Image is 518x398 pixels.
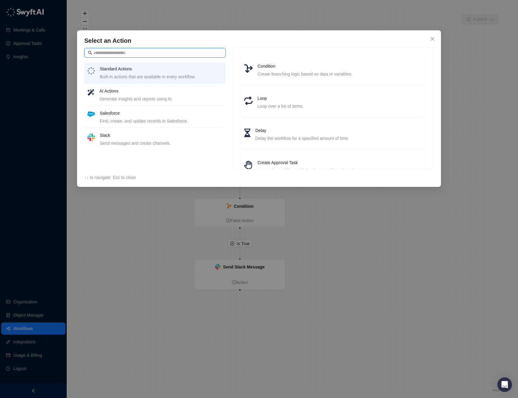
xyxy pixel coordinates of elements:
div: Delay the workflow for a specified amount of time. [255,135,422,142]
span: search [88,51,92,55]
span: Esc to close [113,175,136,180]
img: slack-Cn3INd-T.png [87,133,95,141]
h4: AI Actions [99,88,223,94]
h4: Salesforce [100,110,223,116]
h4: Delay [255,127,422,134]
h4: Create Approval Task [257,159,422,166]
span: close [430,36,435,41]
div: Generate insights and reports using AI. [99,96,223,102]
h4: Slack [100,132,223,139]
button: Close [428,34,437,44]
h4: Loop [257,95,422,102]
span: ↑↓ to navigate [84,175,110,180]
h4: Standard Actions [100,66,223,72]
div: Find, create, and update records in Salesforce. [100,118,223,124]
div: Loop over a list of items. [257,103,422,110]
div: Pause the workflow until data is manually reviewed. [257,167,422,174]
div: Send messages and create channels. [100,140,223,147]
h4: Select an Action [84,36,434,45]
h4: Condition [257,63,422,69]
img: logo-small-inverted-DW8HDUn_.png [87,67,95,75]
div: Create branching logic based on data or variables. [257,71,422,77]
img: salesforce-ChMvK6Xa.png [87,111,95,117]
div: Built-in actions that are available in every workflow. [100,73,223,80]
div: Open Intercom Messenger [497,377,512,392]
